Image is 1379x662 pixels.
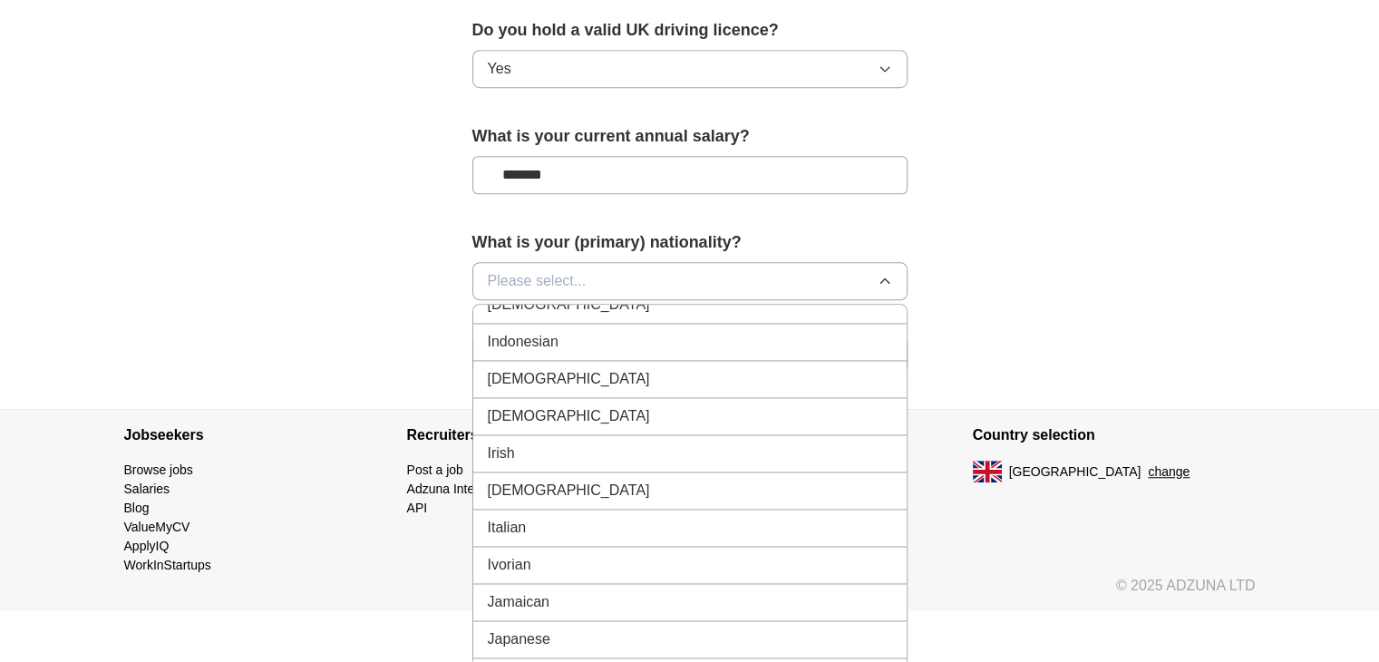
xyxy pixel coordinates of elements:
a: Salaries [124,482,170,496]
span: [DEMOGRAPHIC_DATA] [488,294,650,316]
label: Do you hold a valid UK driving licence? [472,18,908,43]
span: Irish [488,443,515,464]
span: Japanese [488,628,550,650]
a: Adzuna Intelligence [407,482,518,496]
a: Blog [124,501,150,515]
span: Indonesian [488,331,558,353]
label: What is your current annual salary? [472,124,908,149]
label: What is your (primary) nationality? [472,230,908,255]
span: Yes [488,58,511,80]
a: API [407,501,428,515]
span: Please select... [488,270,587,292]
span: Italian [488,517,527,539]
button: Please select... [472,262,908,300]
span: Ivorian [488,554,531,576]
button: Yes [472,50,908,88]
a: ApplyIQ [124,539,170,553]
button: change [1148,462,1190,482]
a: Browse jobs [124,462,193,477]
a: ValueMyCV [124,520,190,534]
span: [DEMOGRAPHIC_DATA] [488,480,650,501]
a: WorkInStartups [124,558,211,572]
a: Post a job [407,462,463,477]
span: [DEMOGRAPHIC_DATA] [488,368,650,390]
h4: Country selection [973,410,1256,461]
span: [GEOGRAPHIC_DATA] [1009,462,1141,482]
span: [DEMOGRAPHIC_DATA] [488,405,650,427]
img: UK flag [973,461,1002,482]
span: Jamaican [488,591,549,613]
div: © 2025 ADZUNA LTD [110,575,1270,611]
